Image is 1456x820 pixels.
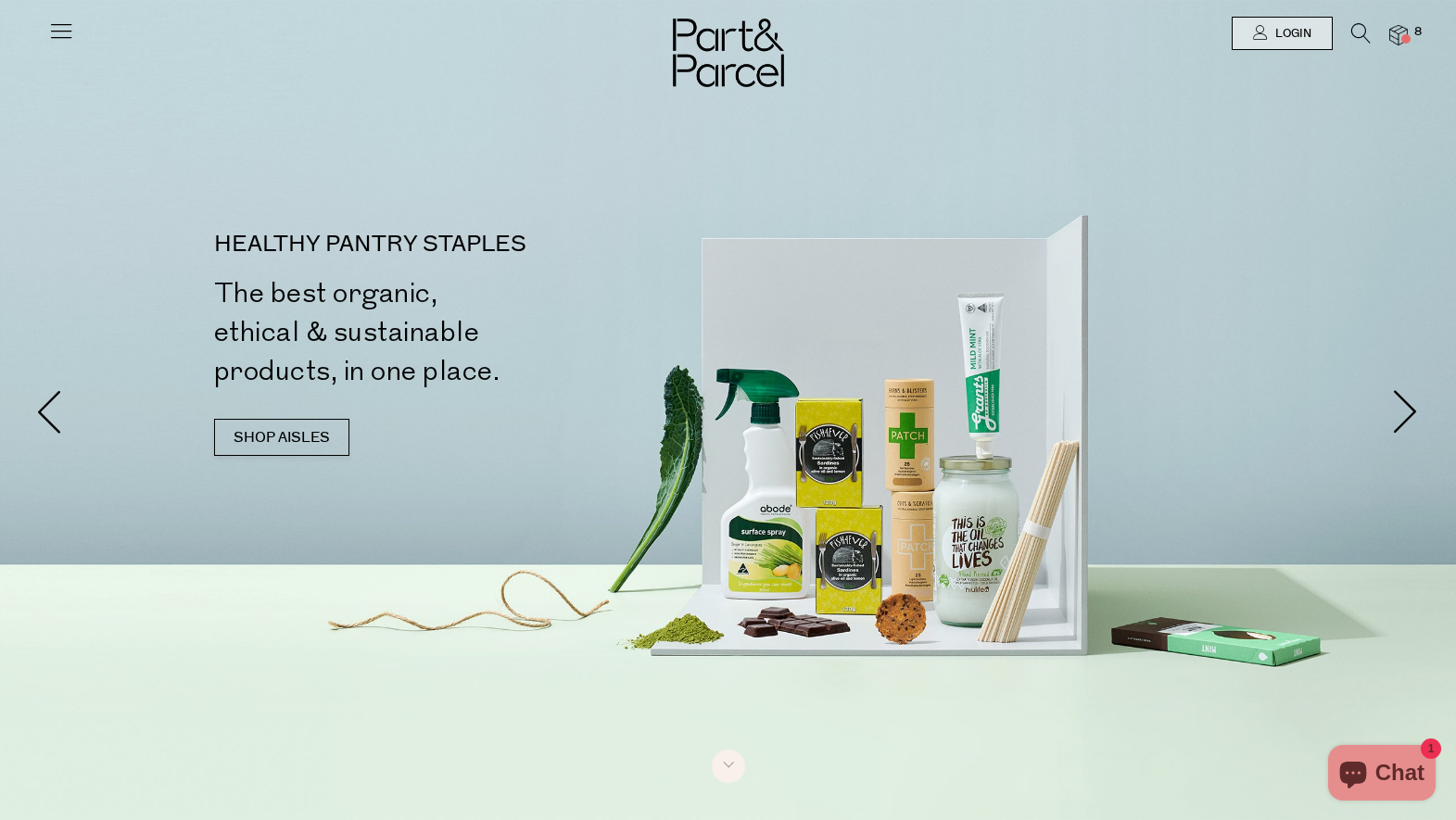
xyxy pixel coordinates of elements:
img: Part&Parcel [673,19,784,87]
a: Login [1232,17,1333,50]
h2: The best organic, ethical & sustainable products, in one place. [214,274,736,391]
p: HEALTHY PANTRY STAPLES [214,233,736,256]
span: Login [1271,26,1311,42]
a: SHOP AISLES [214,419,349,456]
span: 8 [1410,24,1426,41]
inbox-online-store-chat: Shopify online store chat [1323,745,1441,805]
a: 8 [1389,25,1408,44]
